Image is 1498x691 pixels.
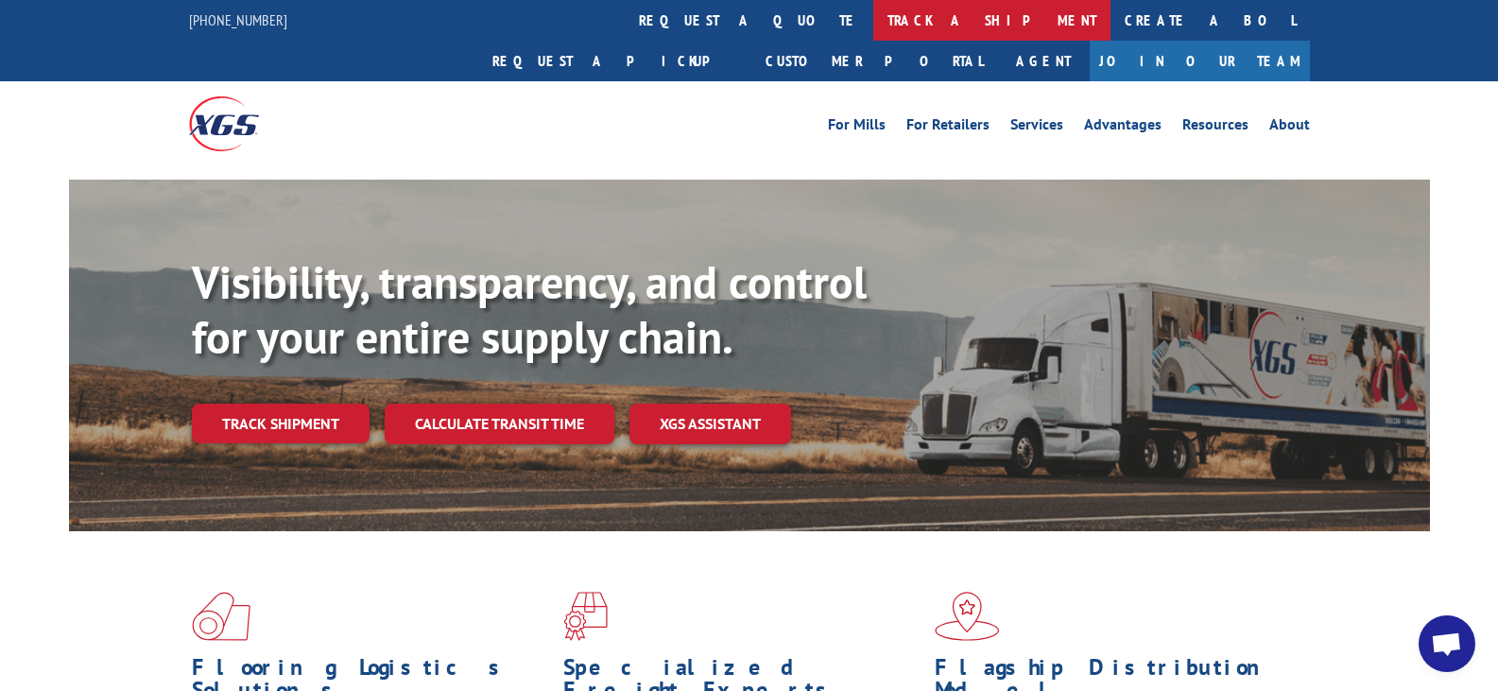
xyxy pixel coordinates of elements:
[1419,615,1475,672] div: Open chat
[189,10,287,29] a: [PHONE_NUMBER]
[629,404,791,444] a: XGS ASSISTANT
[192,404,370,443] a: Track shipment
[385,404,614,444] a: Calculate transit time
[906,117,990,138] a: For Retailers
[192,592,250,641] img: xgs-icon-total-supply-chain-intelligence-red
[828,117,886,138] a: For Mills
[1010,117,1063,138] a: Services
[935,592,1000,641] img: xgs-icon-flagship-distribution-model-red
[1084,117,1162,138] a: Advantages
[192,252,867,366] b: Visibility, transparency, and control for your entire supply chain.
[1090,41,1310,81] a: Join Our Team
[1269,117,1310,138] a: About
[563,592,608,641] img: xgs-icon-focused-on-flooring-red
[1182,117,1248,138] a: Resources
[478,41,751,81] a: Request a pickup
[751,41,997,81] a: Customer Portal
[997,41,1090,81] a: Agent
